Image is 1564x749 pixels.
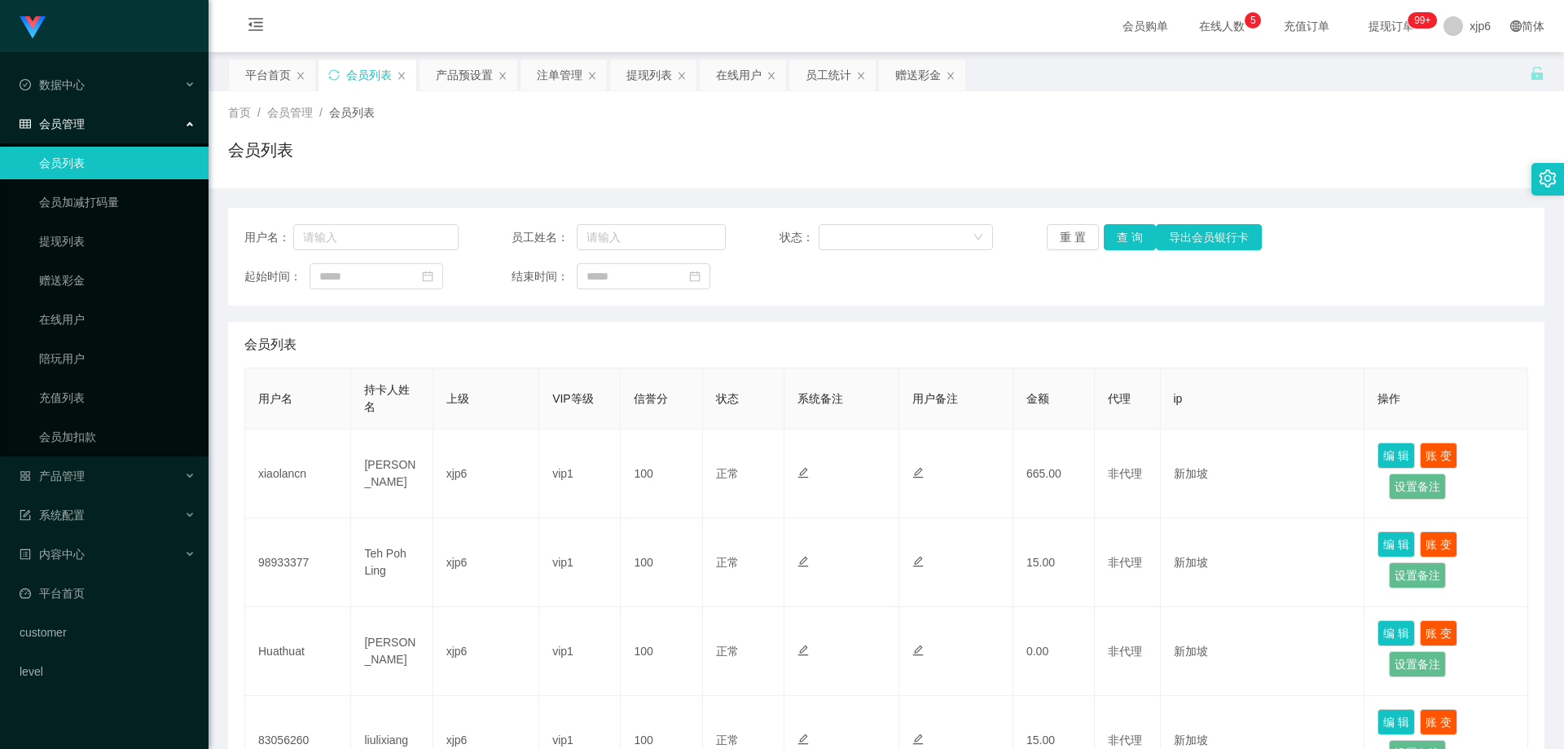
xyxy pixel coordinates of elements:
span: 代理 [1108,392,1131,405]
p: 5 [1250,12,1256,29]
i: 图标: down [973,232,983,244]
td: 新加坡 [1161,430,1365,518]
span: 信誉分 [634,392,668,405]
i: 图标: close [767,71,776,81]
i: 图标: edit [797,734,809,745]
button: 查 询 [1104,224,1156,250]
td: 新加坡 [1161,607,1365,696]
span: 充值订单 [1276,20,1338,32]
button: 设置备注 [1389,562,1446,588]
button: 编 辑 [1377,620,1415,646]
span: 会员管理 [267,106,313,119]
td: 98933377 [245,518,351,607]
span: 结束时间： [512,268,577,285]
span: 正常 [716,467,739,480]
span: / [319,106,323,119]
i: 图标: sync [328,69,340,81]
i: 图标: edit [912,467,924,478]
span: 正常 [716,734,739,747]
span: 用户备注 [912,392,958,405]
td: [PERSON_NAME] [351,607,433,696]
span: 正常 [716,645,739,658]
span: 非代理 [1108,556,1142,569]
td: 100 [621,518,702,607]
span: 用户名： [244,229,293,246]
input: 请输入 [577,224,726,250]
span: 金额 [1026,392,1049,405]
td: xjp6 [433,607,539,696]
i: 图标: unlock [1530,66,1544,81]
span: 首页 [228,106,251,119]
button: 重 置 [1047,224,1099,250]
i: 图标: edit [912,556,924,567]
button: 账 变 [1420,443,1457,469]
td: 新加坡 [1161,518,1365,607]
span: ip [1174,392,1183,405]
span: 会员列表 [329,106,375,119]
a: 会员加减打码量 [39,186,195,218]
i: 图标: close [296,71,305,81]
h1: 会员列表 [228,138,293,162]
sup: 188 [1408,12,1437,29]
i: 图标: edit [797,645,809,656]
span: 提现订单 [1360,20,1422,32]
span: 起始时间： [244,268,310,285]
a: level [20,655,195,688]
button: 编 辑 [1377,531,1415,557]
td: vip1 [539,607,621,696]
span: 用户名 [258,392,292,405]
i: 图标: edit [912,645,924,656]
a: 会员列表 [39,147,195,179]
i: 图标: edit [797,467,809,478]
div: 注单管理 [537,59,582,90]
a: 陪玩用户 [39,342,195,375]
span: 数据中心 [20,78,85,91]
span: 上级 [446,392,469,405]
div: 平台首页 [245,59,291,90]
span: 会员列表 [244,335,297,355]
button: 编 辑 [1377,443,1415,469]
i: 图标: close [946,71,956,81]
a: 在线用户 [39,303,195,336]
i: 图标: calendar [422,271,433,282]
span: 系统备注 [797,392,843,405]
div: 赠送彩金 [895,59,941,90]
a: customer [20,616,195,649]
span: 正常 [716,556,739,569]
i: 图标: edit [797,556,809,567]
button: 设置备注 [1389,474,1446,500]
button: 账 变 [1420,709,1457,735]
a: 提现列表 [39,225,195,258]
span: 内容中心 [20,548,85,561]
span: 持卡人姓名 [364,383,410,413]
td: 15.00 [1013,518,1095,607]
i: 图标: profile [20,549,31,560]
i: 图标: table [20,118,31,130]
td: xiaolancn [245,430,351,518]
a: 会员加扣款 [39,421,195,453]
button: 账 变 [1420,620,1457,646]
td: vip1 [539,518,621,607]
td: 665.00 [1013,430,1095,518]
span: / [257,106,261,119]
i: 图标: calendar [689,271,701,282]
a: 充值列表 [39,381,195,414]
i: 图标: form [20,509,31,521]
i: 图标: global [1510,20,1522,32]
i: 图标: close [856,71,866,81]
button: 导出会员银行卡 [1156,224,1262,250]
td: 0.00 [1013,607,1095,696]
span: 状态： [780,229,819,246]
a: 赠送彩金 [39,264,195,297]
i: 图标: close [677,71,687,81]
span: VIP等级 [552,392,594,405]
img: logo.9652507e.png [20,16,46,39]
div: 产品预设置 [436,59,493,90]
span: 会员管理 [20,117,85,130]
span: 状态 [716,392,739,405]
button: 账 变 [1420,531,1457,557]
button: 设置备注 [1389,651,1446,677]
div: 提现列表 [626,59,672,90]
td: Huathuat [245,607,351,696]
i: 图标: close [587,71,597,81]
